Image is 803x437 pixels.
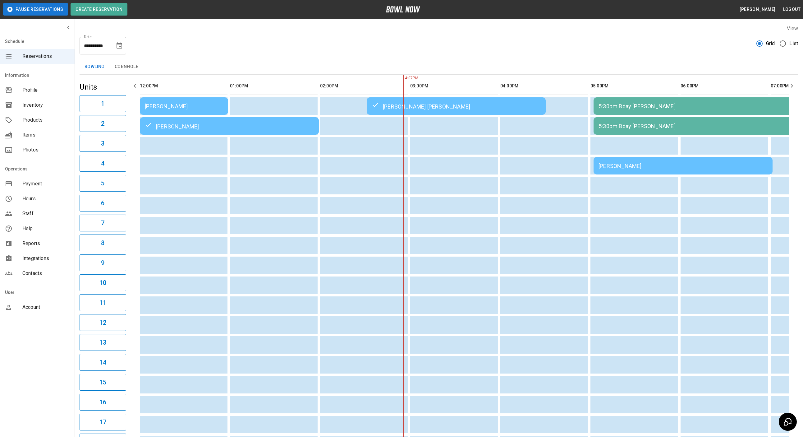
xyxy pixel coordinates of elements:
[3,3,68,16] button: Pause Reservations
[99,377,106,387] h6: 15
[599,163,768,169] div: [PERSON_NAME]
[22,270,70,277] span: Contacts
[99,357,106,367] h6: 14
[403,75,405,81] span: 4:07PM
[410,77,498,95] th: 03:00PM
[145,103,223,109] div: [PERSON_NAME]
[80,354,126,371] button: 14
[320,77,408,95] th: 02:00PM
[80,155,126,172] button: 4
[80,254,126,271] button: 9
[101,138,104,148] h6: 3
[101,258,104,268] h6: 9
[101,119,104,128] h6: 2
[80,235,126,251] button: 8
[80,115,126,132] button: 2
[101,158,104,168] h6: 4
[110,59,143,74] button: Cornhole
[101,238,104,248] h6: 8
[80,314,126,331] button: 12
[80,59,110,74] button: Bowling
[80,394,126,411] button: 16
[80,195,126,212] button: 6
[101,178,104,188] h6: 5
[99,397,106,407] h6: 16
[80,414,126,430] button: 17
[787,26,798,31] label: View
[789,40,798,47] span: List
[22,195,70,202] span: Hours
[22,116,70,124] span: Products
[22,53,70,60] span: Reservations
[22,255,70,262] span: Integrations
[386,6,420,12] img: logo
[22,240,70,247] span: Reports
[766,40,775,47] span: Grid
[99,417,106,427] h6: 17
[80,294,126,311] button: 11
[80,334,126,351] button: 13
[99,337,106,347] h6: 13
[99,278,106,288] h6: 10
[22,225,70,232] span: Help
[101,218,104,228] h6: 7
[80,82,126,92] h5: Units
[22,131,70,139] span: Items
[22,180,70,188] span: Payment
[230,77,318,95] th: 01:00PM
[80,374,126,391] button: 15
[80,215,126,231] button: 7
[113,40,126,52] button: Choose date, selected date is Aug 30, 2025
[22,101,70,109] span: Inventory
[99,298,106,308] h6: 11
[22,210,70,217] span: Staff
[140,77,227,95] th: 12:00PM
[145,122,314,130] div: [PERSON_NAME]
[80,135,126,152] button: 3
[71,3,127,16] button: Create Reservation
[101,198,104,208] h6: 6
[80,175,126,192] button: 5
[737,4,778,15] button: [PERSON_NAME]
[80,59,798,74] div: inventory tabs
[22,304,70,311] span: Account
[22,86,70,94] span: Profile
[101,99,104,109] h6: 1
[80,95,126,112] button: 1
[80,274,126,291] button: 10
[99,318,106,328] h6: 12
[372,102,541,110] div: [PERSON_NAME] [PERSON_NAME]
[22,146,70,154] span: Photos
[781,4,803,15] button: Logout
